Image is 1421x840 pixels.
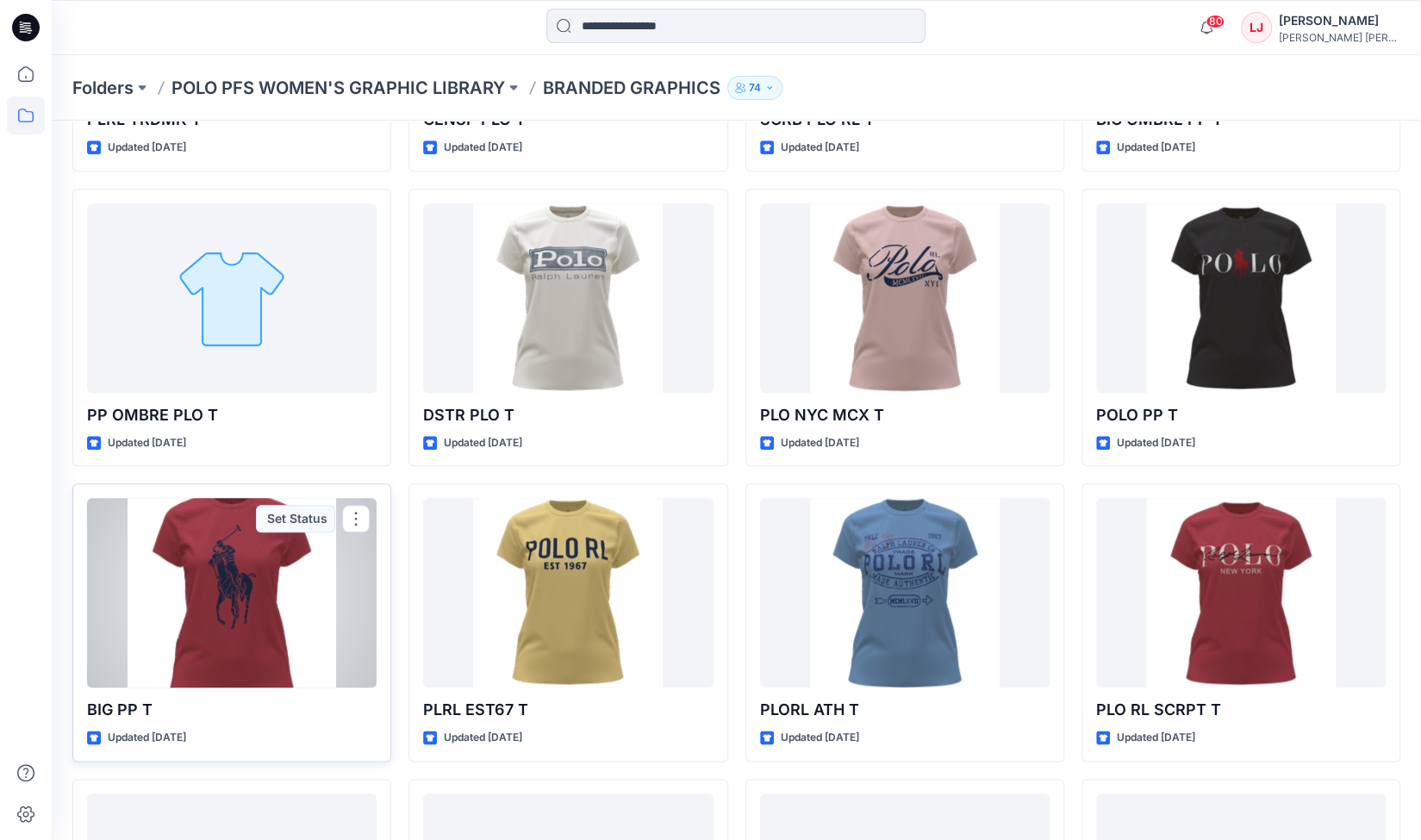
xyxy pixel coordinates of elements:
p: BIG PP T [87,698,377,722]
p: Updated [DATE] [781,139,859,157]
div: [PERSON_NAME] [PERSON_NAME] [1279,31,1399,44]
p: DSTR PLO T [423,403,713,427]
p: PLRL EST67 T [423,698,713,722]
p: Updated [DATE] [108,139,186,157]
a: Folders [72,76,134,100]
p: BRANDED GRAPHICS [543,76,720,100]
p: Updated [DATE] [444,434,522,452]
p: PP OMBRE PLO T [87,403,377,427]
a: BIG PP T [87,498,377,688]
p: PLO NYC MCX T [760,403,1050,427]
p: Updated [DATE] [781,729,859,747]
p: Updated [DATE] [444,729,522,747]
p: POLO PP T [1096,403,1386,427]
p: Updated [DATE] [781,434,859,452]
p: Updated [DATE] [1117,729,1195,747]
a: DSTR PLO T [423,203,713,393]
div: [PERSON_NAME] [1279,10,1399,31]
a: PLO RL SCRPT T [1096,498,1386,688]
p: Updated [DATE] [1117,434,1195,452]
a: PLORL ATH T [760,498,1050,688]
p: Updated [DATE] [444,139,522,157]
a: POLO PFS WOMEN'S GRAPHIC LIBRARY [171,76,505,100]
p: Updated [DATE] [1117,139,1195,157]
div: LJ [1241,12,1272,43]
a: POLO PP T [1096,203,1386,393]
button: 74 [727,76,782,100]
p: Updated [DATE] [108,729,186,747]
p: 74 [749,78,761,97]
p: Updated [DATE] [108,434,186,452]
p: PLORL ATH T [760,698,1050,722]
span: 80 [1206,15,1225,28]
a: PLRL EST67 T [423,498,713,688]
p: PLO RL SCRPT T [1096,698,1386,722]
a: PLO NYC MCX T [760,203,1050,393]
a: PP OMBRE PLO T [87,203,377,393]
